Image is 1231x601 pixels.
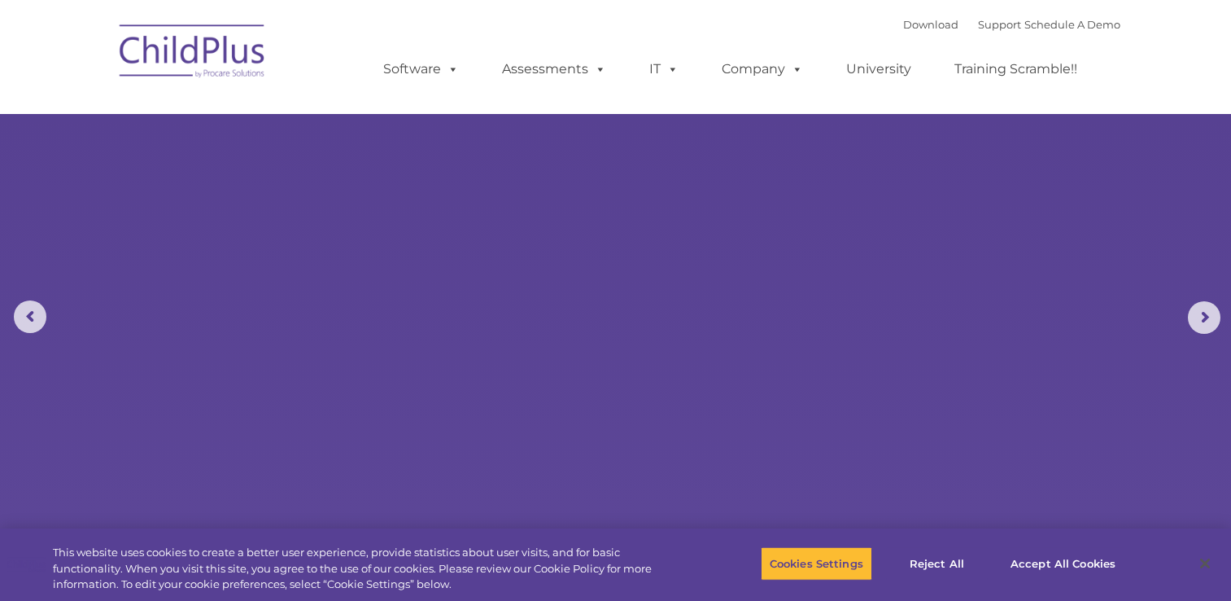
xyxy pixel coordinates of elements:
[1187,546,1223,581] button: Close
[938,53,1093,86] a: Training Scramble!!
[53,545,677,593] div: This website uses cookies to create a better user experience, provide statistics about user visit...
[486,53,622,86] a: Assessments
[111,13,274,94] img: ChildPlus by Procare Solutions
[633,53,695,86] a: IT
[903,18,1120,31] font: |
[705,53,819,86] a: Company
[830,53,928,86] a: University
[367,53,475,86] a: Software
[1024,18,1120,31] a: Schedule A Demo
[903,18,958,31] a: Download
[886,546,988,581] button: Reject All
[978,18,1021,31] a: Support
[1002,546,1124,581] button: Accept All Cookies
[761,546,872,581] button: Cookies Settings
